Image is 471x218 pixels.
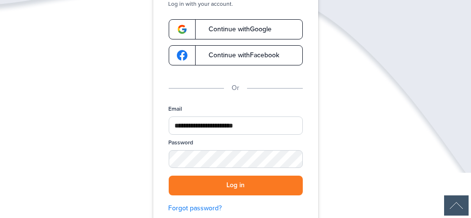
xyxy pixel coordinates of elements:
[177,50,187,61] img: google-logo
[169,176,303,195] button: Log in
[444,195,469,216] img: Back to Top
[169,19,303,39] a: google-logoContinue withGoogle
[444,195,469,216] div: Scroll Back to Top
[169,203,303,214] a: Forgot password?
[169,45,303,65] a: google-logoContinue withFacebook
[232,83,239,93] p: Or
[169,116,303,135] input: Email
[199,26,272,33] span: Continue with Google
[169,150,303,168] input: Password
[199,52,280,59] span: Continue with Facebook
[169,105,183,113] label: Email
[177,24,187,35] img: google-logo
[169,139,194,147] label: Password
